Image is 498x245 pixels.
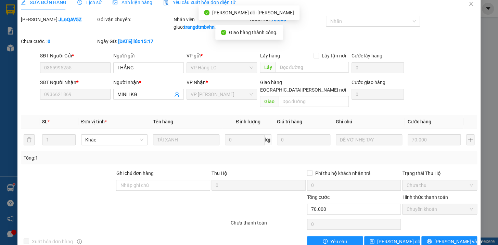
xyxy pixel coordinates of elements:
[352,62,404,73] input: Cước lấy hàng
[466,134,474,145] button: plus
[113,79,184,86] div: Người nhận
[174,92,180,97] span: user-add
[352,80,385,85] label: Cước giao hàng
[116,180,210,191] input: Ghi chú đơn hàng
[24,154,193,162] div: Tổng: 1
[221,30,226,35] span: check-circle
[212,10,294,15] span: [PERSON_NAME] đổi [PERSON_NAME]
[260,53,280,58] span: Lấy hàng
[21,38,96,45] div: Chưa cước :
[406,204,473,214] span: Chuyển khoản
[113,52,184,59] div: Người gửi
[40,52,111,59] div: SĐT Người Gửi
[97,38,172,45] div: Ngày GD:
[402,169,477,177] div: Trạng thái Thu Hộ
[333,115,405,128] th: Ghi chú
[265,134,271,145] span: kg
[153,119,173,124] span: Tên hàng
[406,180,473,190] span: Chưa thu
[260,80,282,85] span: Giao hàng
[48,39,50,44] b: 0
[468,1,474,6] span: close
[191,63,253,73] span: VP Hàng LC
[212,171,227,176] span: Thu Hộ
[253,86,349,94] span: [GEOGRAPHIC_DATA][PERSON_NAME] nơi
[85,135,143,145] span: Khác
[229,30,278,35] span: Giao hàng thành công.
[204,10,209,15] span: check-circle
[40,79,111,86] div: SĐT Người Nhận
[277,134,330,145] input: 0
[77,239,82,244] span: info-circle
[323,239,328,244] span: exclamation-circle
[352,89,404,100] input: Cước giao hàng
[118,39,153,44] b: [DATE] lúc 15:17
[153,134,219,145] input: VD: Bàn, Ghế
[277,119,302,124] span: Giá trị hàng
[187,80,206,85] span: VP Nhận
[402,194,448,200] label: Hình thức thanh toán
[97,16,172,23] div: Gói vận chuyển:
[408,134,461,145] input: 0
[427,239,432,244] span: printer
[59,17,81,22] b: JL6QAV5Z
[184,24,232,30] b: trangdtmbvhn.saoviet
[21,16,96,23] div: [PERSON_NAME]:
[81,119,107,124] span: Đơn vị tính
[24,134,35,145] button: delete
[312,169,373,177] span: Phí thu hộ khách nhận trả
[278,96,349,107] input: Dọc đường
[408,119,431,124] span: Cước hàng
[236,119,260,124] span: Định lượng
[191,89,253,99] span: VP Gia Lâm
[230,219,306,231] div: Chưa thanh toán
[187,52,257,59] div: VP gửi
[116,171,154,176] label: Ghi chú đơn hàng
[352,53,382,58] label: Cước lấy hàng
[319,52,349,59] span: Lấy tận nơi
[276,62,349,73] input: Dọc đường
[260,96,278,107] span: Giao
[42,119,48,124] span: SL
[174,16,248,31] div: Nhân viên giao:
[307,194,330,200] span: Tổng cước
[260,62,276,73] span: Lấy
[336,134,402,145] input: Ghi Chú
[370,239,374,244] span: save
